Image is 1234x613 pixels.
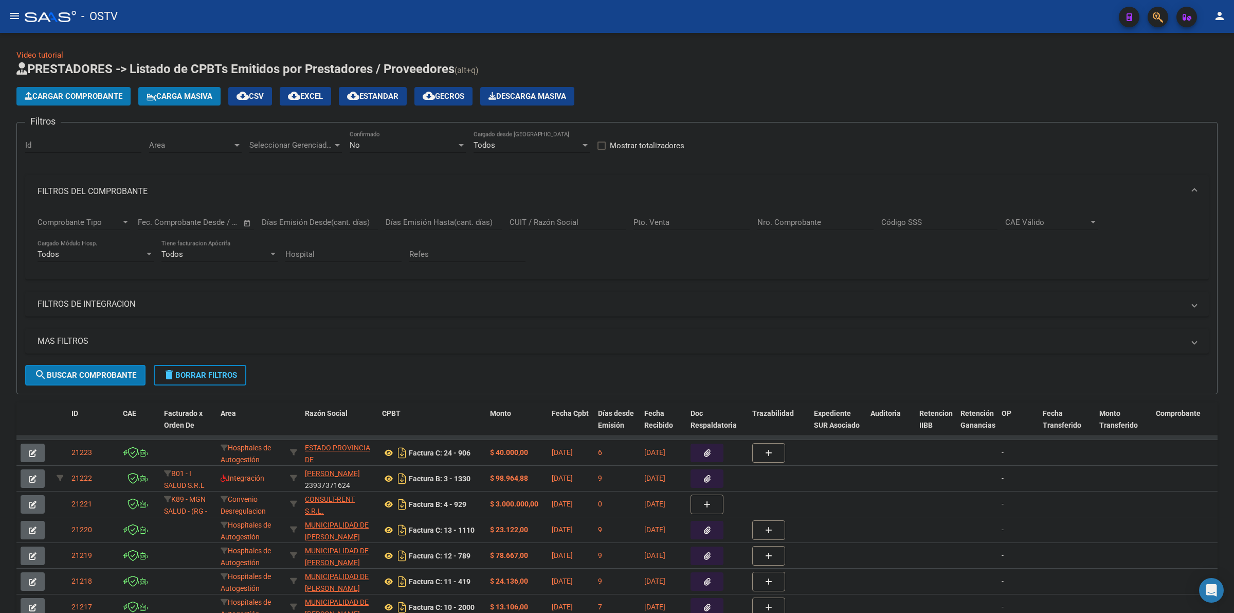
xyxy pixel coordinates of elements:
span: CAE [123,409,136,417]
span: (alt+q) [455,65,479,75]
datatable-header-cell: Fecha Transferido [1039,402,1095,448]
strong: $ 23.122,00 [490,526,528,534]
span: CSV [237,92,264,101]
datatable-header-cell: ID [67,402,119,448]
span: K89 - MGN SALUD - (RG - A.A.) [164,495,207,527]
span: Hospitales de Autogestión [221,547,271,567]
input: Fecha inicio [138,218,179,227]
strong: Factura C: 10 - 2000 [409,603,475,611]
mat-icon: search [34,369,47,381]
datatable-header-cell: Trazabilidad [748,402,810,448]
mat-icon: person [1213,10,1226,22]
datatable-header-cell: Razón Social [301,402,378,448]
span: Retención Ganancias [960,409,995,429]
span: Monto [490,409,511,417]
strong: $ 3.000.000,00 [490,500,538,508]
span: [DATE] [644,603,665,611]
span: OP [1002,409,1011,417]
a: Video tutorial [16,50,63,60]
span: [PERSON_NAME] [305,469,360,478]
span: [DATE] [644,474,665,482]
button: Descarga Masiva [480,87,574,106]
mat-panel-title: FILTROS DEL COMPROBANTE [38,186,1184,197]
span: - [1002,500,1004,508]
button: Cargar Comprobante [16,87,131,106]
span: No [350,141,360,150]
span: [DATE] [552,526,573,534]
div: 30673377544 [305,442,374,464]
span: Borrar Filtros [163,371,237,380]
span: [DATE] [552,474,573,482]
span: CONSULT-RENT S.R.L. [305,495,355,515]
span: - [1002,603,1004,611]
button: Gecros [414,87,473,106]
span: 7 [598,603,602,611]
i: Descargar documento [395,445,409,461]
datatable-header-cell: Doc Respaldatoria [686,402,748,448]
mat-icon: cloud_download [347,90,359,102]
button: Estandar [339,87,407,106]
span: 21221 [71,500,92,508]
span: - [1002,577,1004,585]
span: Fecha Cpbt [552,409,589,417]
span: [DATE] [552,500,573,508]
strong: $ 40.000,00 [490,448,528,457]
div: 30999006058 [305,545,374,567]
span: 21222 [71,474,92,482]
mat-expansion-panel-header: FILTROS DE INTEGRACION [25,292,1209,317]
div: 30999006058 [305,571,374,592]
mat-panel-title: FILTROS DE INTEGRACION [38,299,1184,310]
mat-icon: cloud_download [237,90,249,102]
span: Razón Social [305,409,348,417]
datatable-header-cell: CPBT [378,402,486,448]
mat-icon: cloud_download [288,90,300,102]
button: Borrar Filtros [154,365,246,386]
span: - OSTV [81,5,118,28]
span: Cargar Comprobante [25,92,122,101]
span: EXCEL [288,92,323,101]
datatable-header-cell: OP [997,402,1039,448]
datatable-header-cell: CAE [119,402,160,448]
span: Mostrar totalizadores [610,139,684,152]
span: Convenio Desregulacion [221,495,266,515]
datatable-header-cell: Fecha Recibido [640,402,686,448]
datatable-header-cell: Facturado x Orden De [160,402,216,448]
input: Fecha fin [189,218,239,227]
span: - [1002,526,1004,534]
span: Comprobante [1156,409,1201,417]
span: [DATE] [552,551,573,559]
span: 0 [598,500,602,508]
span: CPBT [382,409,401,417]
span: Auditoria [870,409,901,417]
span: MUNICIPALIDAD DE [PERSON_NAME] [305,521,369,541]
button: Buscar Comprobante [25,365,146,386]
span: Expediente SUR Asociado [814,409,860,429]
strong: Factura C: 24 - 906 [409,449,470,457]
span: Monto Transferido [1099,409,1138,429]
span: Todos [474,141,495,150]
strong: Factura B: 3 - 1330 [409,475,470,483]
span: Estandar [347,92,398,101]
span: Descarga Masiva [488,92,566,101]
span: 9 [598,526,602,534]
span: 21217 [71,603,92,611]
span: MUNICIPALIDAD DE [PERSON_NAME] [305,572,369,592]
mat-icon: delete [163,369,175,381]
div: FILTROS DEL COMPROBANTE [25,208,1209,280]
span: Días desde Emisión [598,409,634,429]
strong: $ 78.667,00 [490,551,528,559]
datatable-header-cell: Fecha Cpbt [548,402,594,448]
span: 21223 [71,448,92,457]
span: 9 [598,577,602,585]
span: PRESTADORES -> Listado de CPBTs Emitidos por Prestadores / Proveedores [16,62,455,76]
span: B01 - I SALUD S.R.L [164,469,205,489]
datatable-header-cell: Area [216,402,286,448]
div: 30999006058 [305,519,374,541]
strong: Factura C: 12 - 789 [409,552,470,560]
div: 30710542372 [305,494,374,515]
span: [DATE] [644,526,665,534]
button: EXCEL [280,87,331,106]
i: Descargar documento [395,573,409,590]
mat-panel-title: MAS FILTROS [38,336,1184,347]
i: Descargar documento [395,522,409,538]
